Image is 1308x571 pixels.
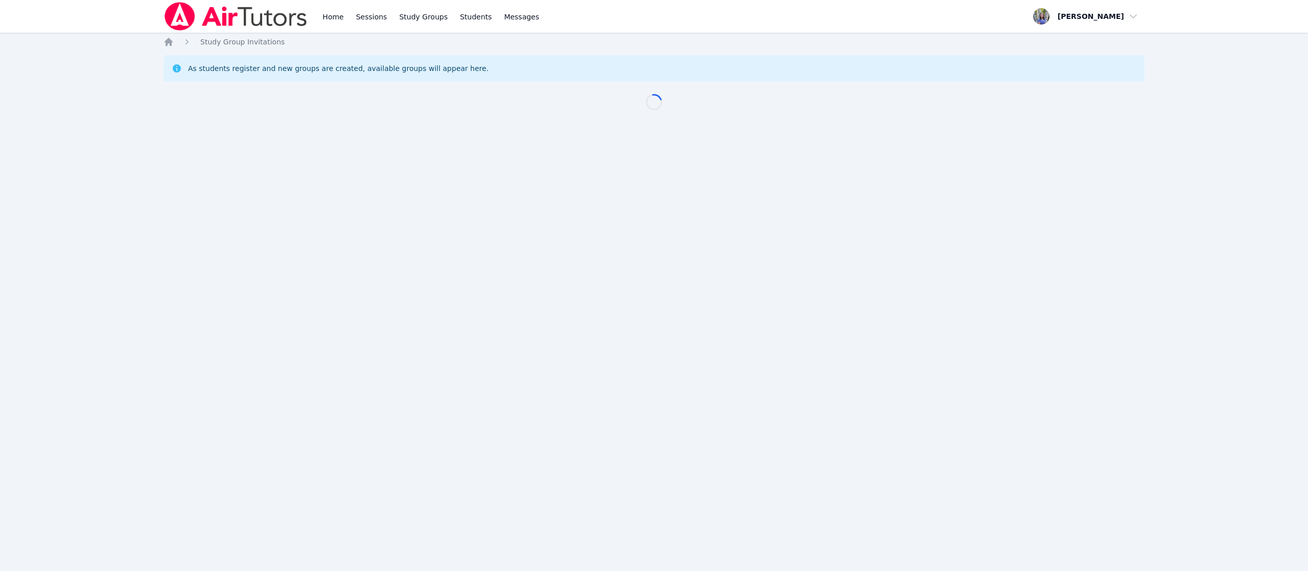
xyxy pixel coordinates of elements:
[504,12,540,22] span: Messages
[188,63,488,74] div: As students register and new groups are created, available groups will appear here.
[200,38,285,46] span: Study Group Invitations
[200,37,285,47] a: Study Group Invitations
[163,37,1144,47] nav: Breadcrumb
[163,2,308,31] img: Air Tutors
